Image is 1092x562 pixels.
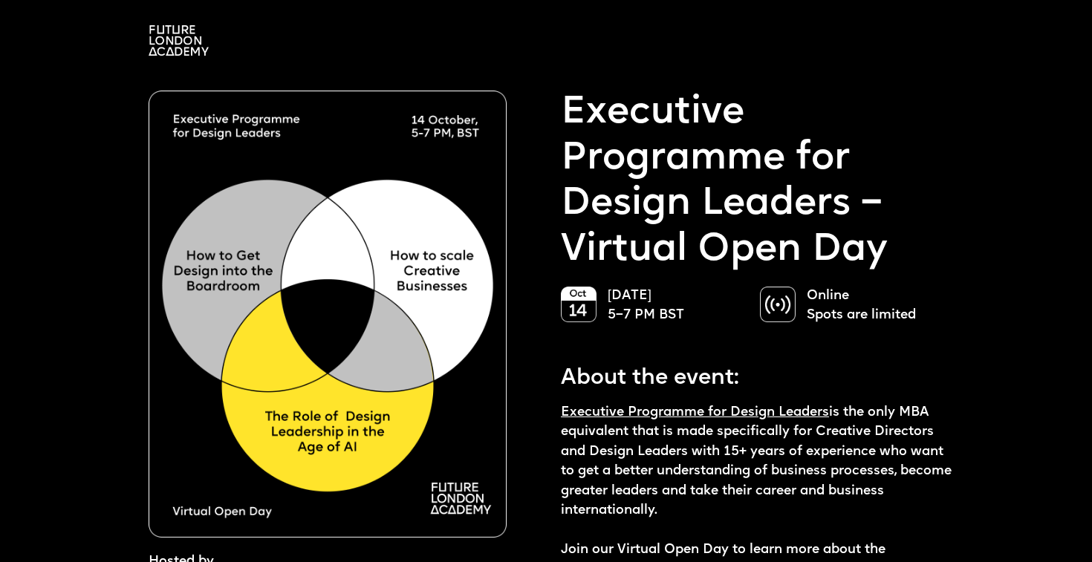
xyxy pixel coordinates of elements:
[561,406,829,419] a: Executive Programme for Design Leaders
[608,287,744,326] p: [DATE] 5–7 PM BST
[561,91,958,274] p: Executive Programme for Design Leaders – Virtual Open Day
[807,287,943,326] p: Online Spots are limited
[149,25,209,56] img: A logo saying in 3 lines: Future London Academy
[561,354,958,395] p: About the event:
